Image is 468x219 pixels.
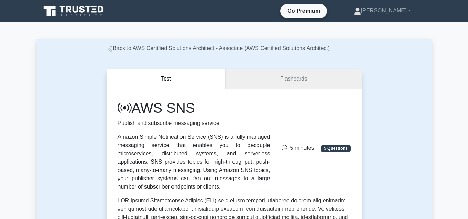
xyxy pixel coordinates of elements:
[282,145,314,151] span: 5 minutes
[118,119,270,127] p: Publish and subscribe messaging service
[283,7,324,15] a: Go Premium
[107,45,330,51] a: Back to AWS Certified Solutions Architect - Associate (AWS Certified Solutions Architect)
[321,145,350,152] span: 5 Questions
[337,4,427,18] a: [PERSON_NAME]
[118,133,270,191] div: Amazon Simple Notification Service (SNS) is a fully managed messaging service that enables you to...
[118,100,270,116] h1: AWS SNS
[226,69,361,89] a: Flashcards
[107,69,226,89] button: Test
